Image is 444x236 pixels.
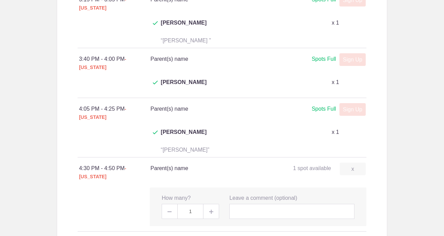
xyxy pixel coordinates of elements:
img: Check dark green [153,21,158,25]
span: [PERSON_NAME] [161,19,206,35]
h4: Parent(s) name [150,164,258,172]
h4: Parent(s) name [150,55,258,63]
p: x 1 [332,19,339,27]
span: [PERSON_NAME] [161,128,206,144]
div: 3:40 PM - 4:00 PM [79,55,150,71]
p: x 1 [332,128,339,136]
span: “[PERSON_NAME]” [161,147,209,153]
img: Plus gray [209,210,213,214]
div: 4:30 PM - 4:50 PM [79,164,150,181]
img: Check dark green [153,81,158,85]
div: 4:05 PM - 4:25 PM [79,105,150,121]
img: Check dark green [153,130,158,135]
label: How many? [162,194,190,202]
div: Spots Full [312,55,336,64]
span: “[PERSON_NAME] ” [161,38,211,43]
span: [PERSON_NAME] [161,78,206,95]
label: Leave a comment (optional) [229,194,297,202]
div: Spots Full [312,105,336,113]
span: 1 spot available [293,165,331,171]
img: Minus gray [167,211,172,212]
a: x [340,163,366,175]
p: x 1 [332,78,339,86]
h4: Parent(s) name [150,105,258,113]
